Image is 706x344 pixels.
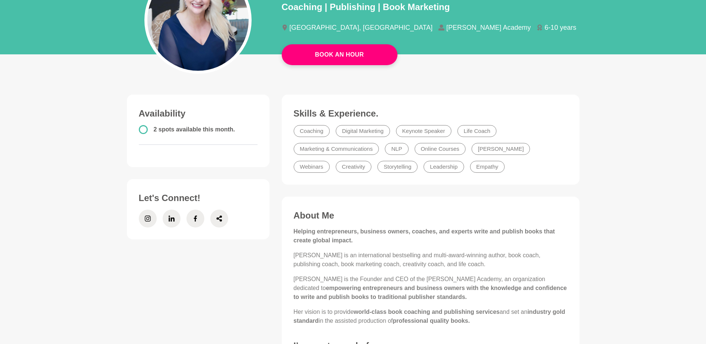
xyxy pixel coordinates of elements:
p: Her vision is to provide and set an in the assisted production of [294,308,568,325]
span: 2 spots available this month. [154,126,235,133]
p: [PERSON_NAME] is the Founder and CEO of the [PERSON_NAME] Academy, an organization dedicated to [294,275,568,302]
h3: About Me [294,210,568,221]
strong: Helping entrepreneurs, business owners, coaches, and experts write and publish books that create ... [294,228,555,243]
a: Instagram [139,210,157,227]
h3: Let's Connect! [139,192,258,204]
strong: world-class book coaching and publishing services [354,309,499,315]
strong: empowering entrepreneurs and business owners with the knowledge and confidence to write and publi... [294,285,567,300]
li: 6-10 years [537,24,582,31]
h3: Skills & Experience. [294,108,568,119]
a: Book An Hour [282,44,397,65]
strong: professional quality books. [393,318,470,324]
li: [PERSON_NAME] Academy [438,24,537,31]
h3: Availability [139,108,258,119]
a: Share [210,210,228,227]
a: Facebook [186,210,204,227]
li: [GEOGRAPHIC_DATA], [GEOGRAPHIC_DATA] [282,24,439,31]
a: LinkedIn [163,210,181,227]
p: [PERSON_NAME] is an international bestselling and multi-award-winning author, book coach, publish... [294,251,568,269]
